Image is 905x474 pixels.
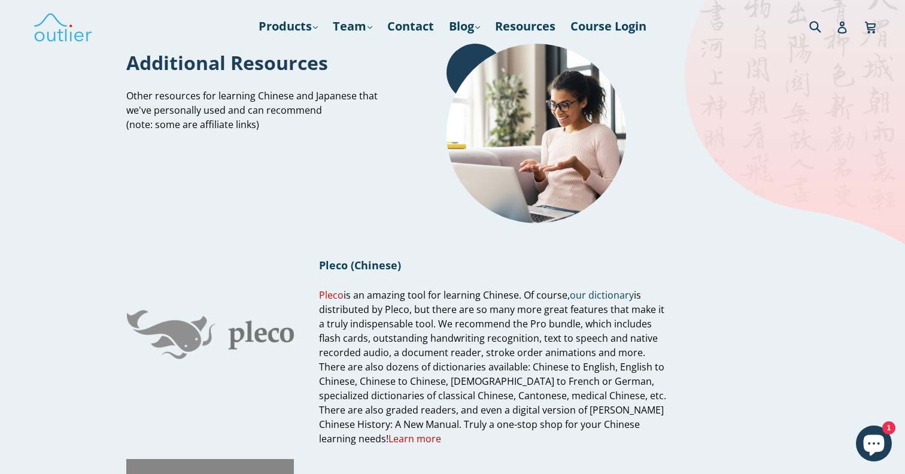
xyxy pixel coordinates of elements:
h1: Additional Resources [126,50,388,75]
span: Other resources for learning Chinese and Japanese that we've personally used and can recommend (n... [126,89,378,131]
a: Pleco [319,288,344,302]
img: Outlier Linguistics [33,9,93,44]
a: Blog [443,16,486,37]
inbox-online-store-chat: Shopify online store chat [852,426,895,464]
a: Contact [381,16,440,37]
h1: Pleco (Chinese) [319,258,667,272]
a: Products [253,16,324,37]
a: Learn more [388,432,441,446]
input: Search [806,14,839,38]
a: Resources [489,16,561,37]
a: our dictionary [570,288,634,302]
a: Team [327,16,378,37]
a: Course Login [564,16,652,37]
span: is an amazing tool for learning Chinese. Of course, is distributed by Pleco, but there are so man... [319,288,666,446]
